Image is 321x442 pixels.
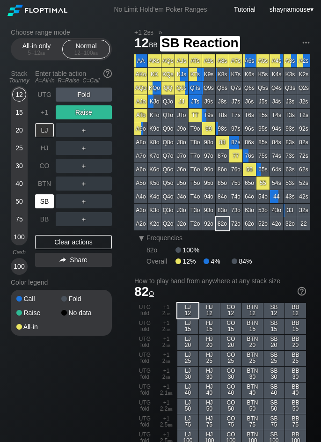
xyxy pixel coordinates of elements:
div: T6s [243,109,256,122]
div: Stack [7,66,31,88]
div: No data [61,309,106,316]
div: 83o [216,204,229,217]
div: Enter table action [35,66,112,88]
div: Q8o [161,136,175,149]
div: ＋ [56,177,112,191]
div: 53s [284,177,297,190]
div: LJ 30 [177,367,198,382]
div: A3o [134,204,147,217]
div: Raise [16,309,61,316]
div: AQs [161,54,175,67]
div: CO 30 [220,367,241,382]
div: T9s [202,109,215,122]
div: 4% [204,258,232,265]
span: +1 2 [133,28,155,37]
div: 30 [12,159,26,173]
div: KQs [161,68,175,81]
div: T8o [189,136,202,149]
div: K6o [148,163,161,176]
div: A4s [270,54,283,67]
div: 42s [297,190,310,203]
div: J8s [216,95,229,108]
div: KTs [189,68,202,81]
div: BB 20 [285,335,306,350]
div: K5o [148,177,161,190]
div: Fold [61,295,106,302]
div: K9s [202,68,215,81]
div: K4s [270,68,283,81]
div: ▾ [135,232,147,243]
div: 95o [202,177,215,190]
div: K2o [148,217,161,230]
div: KK [148,68,161,81]
img: share.864f2f62.svg [59,258,66,263]
div: UTG fold [134,383,155,398]
div: 43o [270,204,283,217]
div: J9o [175,122,188,135]
div: T7o [189,149,202,162]
div: T8s [216,109,229,122]
div: AKs [148,54,161,67]
div: CO 20 [220,335,241,350]
div: 85s [256,136,270,149]
div: T5s [256,109,270,122]
div: K2s [297,68,310,81]
div: 66 [243,163,256,176]
span: bb [166,374,171,380]
div: 63o [243,204,256,217]
div: QJo [161,95,175,108]
div: 84o [216,190,229,203]
div: BTN 40 [242,383,263,398]
span: bb [40,50,45,56]
div: 86o [216,163,229,176]
div: T7s [229,109,242,122]
div: K9o [148,122,161,135]
span: bb [147,29,153,36]
div: 25 [12,141,26,155]
div: J2s [297,95,310,108]
div: BB 12 [285,303,306,318]
div: J2o [175,217,188,230]
div: Raise [56,105,112,119]
div: 84% [232,258,252,265]
div: T3s [284,109,297,122]
div: TT [189,109,202,122]
div: Fold [56,88,112,102]
div: 93s [284,122,297,135]
div: 12 – 100 [66,50,106,56]
div: Q2o [161,217,175,230]
div: BTN 15 [242,319,263,334]
div: +1 2.1 [156,383,177,398]
div: 12 [12,88,26,102]
div: 94s [270,122,283,135]
div: A7s [229,54,242,67]
h2: Choose range mode [11,29,112,36]
div: UTG fold [134,303,155,318]
span: » [153,29,167,36]
div: 43s [284,190,297,203]
div: A9s [202,54,215,67]
div: 40 [12,177,26,191]
div: T4o [189,190,202,203]
div: K7s [229,68,242,81]
div: 74o [229,190,242,203]
div: HJ 25 [199,351,220,366]
div: K5s [256,68,270,81]
div: +1 2 [156,351,177,366]
div: HJ 12 [199,303,220,318]
div: SB 15 [263,319,285,334]
div: 97s [229,122,242,135]
div: HJ 15 [199,319,220,334]
div: 86s [243,136,256,149]
div: BTN 20 [242,335,263,350]
div: 92o [202,217,215,230]
div: SB [35,194,54,208]
div: SB 40 [263,383,285,398]
div: Normal [65,40,108,58]
div: 52s [297,177,310,190]
div: 76o [229,163,242,176]
div: Q3s [284,81,297,95]
div: 72s [297,149,310,162]
div: SB 20 [263,335,285,350]
h2: How to play hand from anywhere at any stack size [134,277,306,285]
